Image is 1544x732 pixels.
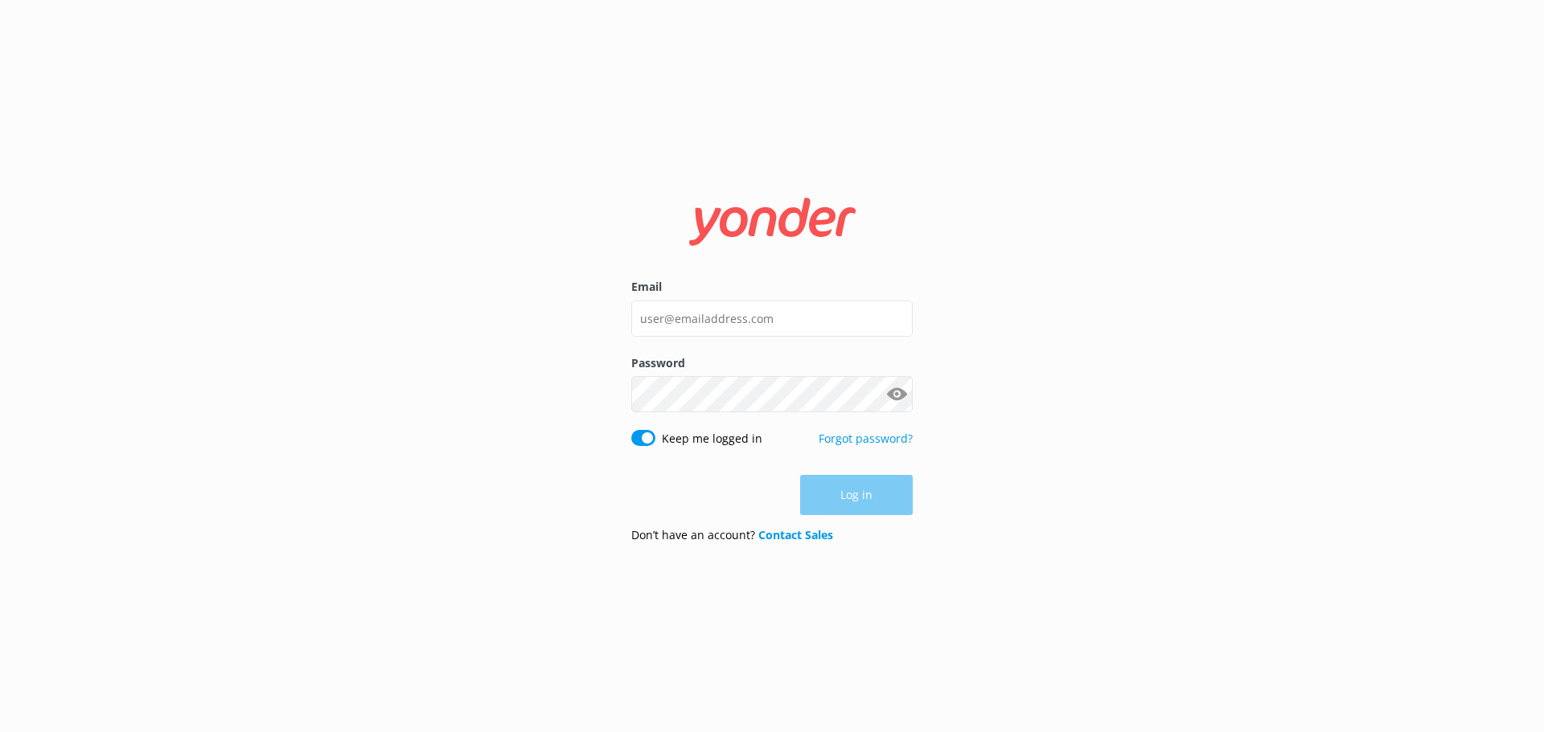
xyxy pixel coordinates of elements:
[758,527,833,542] a: Contact Sales
[631,301,913,337] input: user@emailaddress.com
[631,526,833,544] p: Don’t have an account?
[662,430,762,448] label: Keep me logged in
[631,278,913,296] label: Email
[819,431,913,446] a: Forgot password?
[881,378,913,411] button: Show password
[631,354,913,372] label: Password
